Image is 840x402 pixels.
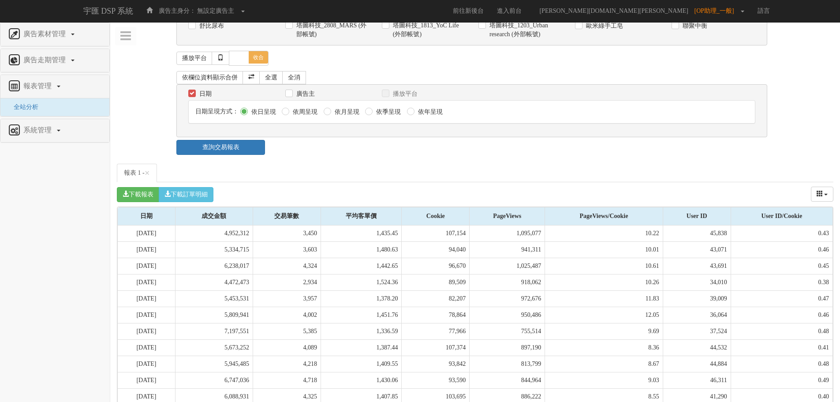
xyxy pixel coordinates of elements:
td: 94,040 [402,242,470,258]
td: 4,952,312 [175,225,253,242]
td: 972,676 [470,291,545,307]
td: 77,966 [402,323,470,340]
td: 1,095,077 [470,225,545,242]
label: 塔圖科技_1813_YoC Life (外部帳號) [391,21,465,39]
td: 1,524.36 [321,274,401,291]
td: [DATE] [118,291,175,307]
button: 下載訂單明細 [159,187,213,202]
td: 1,025,487 [470,258,545,274]
td: 4,324 [253,258,321,274]
label: 日期 [197,90,212,98]
td: 107,154 [402,225,470,242]
span: [PERSON_NAME][DOMAIN_NAME][PERSON_NAME] [535,8,693,14]
td: 918,062 [470,274,545,291]
div: 日期 [118,207,175,225]
td: 844,964 [470,372,545,389]
label: 依周呈現 [291,108,317,116]
td: [DATE] [118,372,175,389]
td: 5,334,715 [175,242,253,258]
a: 報表管理 [7,79,103,94]
a: 系統管理 [7,124,103,138]
a: 全選 [259,71,283,84]
td: 89,509 [402,274,470,291]
td: [DATE] [118,258,175,274]
td: 897,190 [470,340,545,356]
td: 93,842 [402,356,470,372]
td: 813,799 [470,356,545,372]
td: 7,197,551 [175,323,253,340]
span: 廣告走期管理 [21,56,70,64]
td: 755,514 [470,323,545,340]
td: 1,480.63 [321,242,401,258]
div: User ID [663,207,731,225]
span: 日期呈現方式： [195,108,239,115]
div: Columns [811,187,834,202]
a: 廣告走期管理 [7,53,103,68]
td: 34,010 [663,274,731,291]
button: columns [811,187,834,202]
td: 5,385 [253,323,321,340]
label: 依日呈現 [249,108,276,116]
td: 0.49 [731,372,833,389]
td: 5,453,531 [175,291,253,307]
a: 查詢交易報表 [176,140,265,155]
td: 10.61 [545,258,663,274]
td: 36,064 [663,307,731,323]
td: 107,374 [402,340,470,356]
td: 1,409.55 [321,356,401,372]
td: 0.45 [731,258,833,274]
div: User ID/Cookie [731,207,833,225]
td: [DATE] [118,323,175,340]
td: 2,934 [253,274,321,291]
td: 0.38 [731,274,833,291]
td: 1,336.59 [321,323,401,340]
td: 39,009 [663,291,731,307]
td: 5,945,485 [175,356,253,372]
td: 1,430.06 [321,372,401,389]
td: 96,670 [402,258,470,274]
a: 全消 [282,71,306,84]
label: 歐米綠手工皂 [584,22,623,30]
div: Cookie [402,207,469,225]
td: [DATE] [118,356,175,372]
div: 成交金額 [175,207,253,225]
button: Close [145,169,150,178]
td: 44,532 [663,340,731,356]
div: 交易筆數 [253,207,321,225]
td: 0.46 [731,307,833,323]
td: 8.36 [545,340,663,356]
a: 報表 1 - [117,164,157,182]
span: 廣告主身分： [159,8,196,14]
td: 11.83 [545,291,663,307]
td: 78,864 [402,307,470,323]
td: 0.46 [731,242,833,258]
td: 8.67 [545,356,663,372]
td: 10.01 [545,242,663,258]
td: 46,311 [663,372,731,389]
td: 0.41 [731,340,833,356]
td: 4,218 [253,356,321,372]
td: [DATE] [118,225,175,242]
td: 9.69 [545,323,663,340]
td: 1,387.44 [321,340,401,356]
td: 37,524 [663,323,731,340]
button: 下載報表 [117,187,159,202]
label: 廣告主 [294,90,315,98]
td: 5,809,941 [175,307,253,323]
div: PageViews [470,207,545,225]
td: 10.22 [545,225,663,242]
td: 4,002 [253,307,321,323]
td: 1,378.20 [321,291,401,307]
label: 依年呈現 [416,108,443,116]
td: [DATE] [118,340,175,356]
td: 3,603 [253,242,321,258]
td: 1,435.45 [321,225,401,242]
label: 塔圖科技_1203_Urban research (外部帳號) [487,21,562,39]
td: [DATE] [118,307,175,323]
td: 6,747,036 [175,372,253,389]
td: 0.48 [731,356,833,372]
label: 舒比尿布 [197,22,224,30]
label: 播放平台 [391,90,418,98]
span: × [145,168,150,178]
td: 93,590 [402,372,470,389]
